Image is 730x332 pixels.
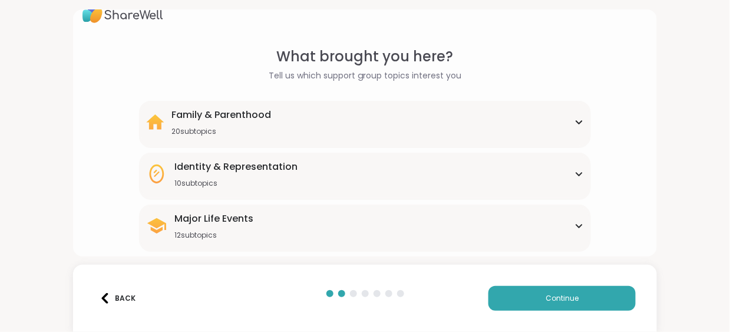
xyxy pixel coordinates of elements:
[277,46,454,67] span: What brought you here?
[546,293,579,304] span: Continue
[174,212,253,226] div: Major Life Events
[174,179,298,188] div: 10 subtopics
[488,286,636,311] button: Continue
[100,293,136,304] div: Back
[171,108,271,122] div: Family & Parenthood
[171,127,271,136] div: 20 subtopics
[174,160,298,174] div: Identity & Representation
[269,70,461,82] span: Tell us which support group topics interest you
[94,286,141,311] button: Back
[174,231,253,240] div: 12 subtopics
